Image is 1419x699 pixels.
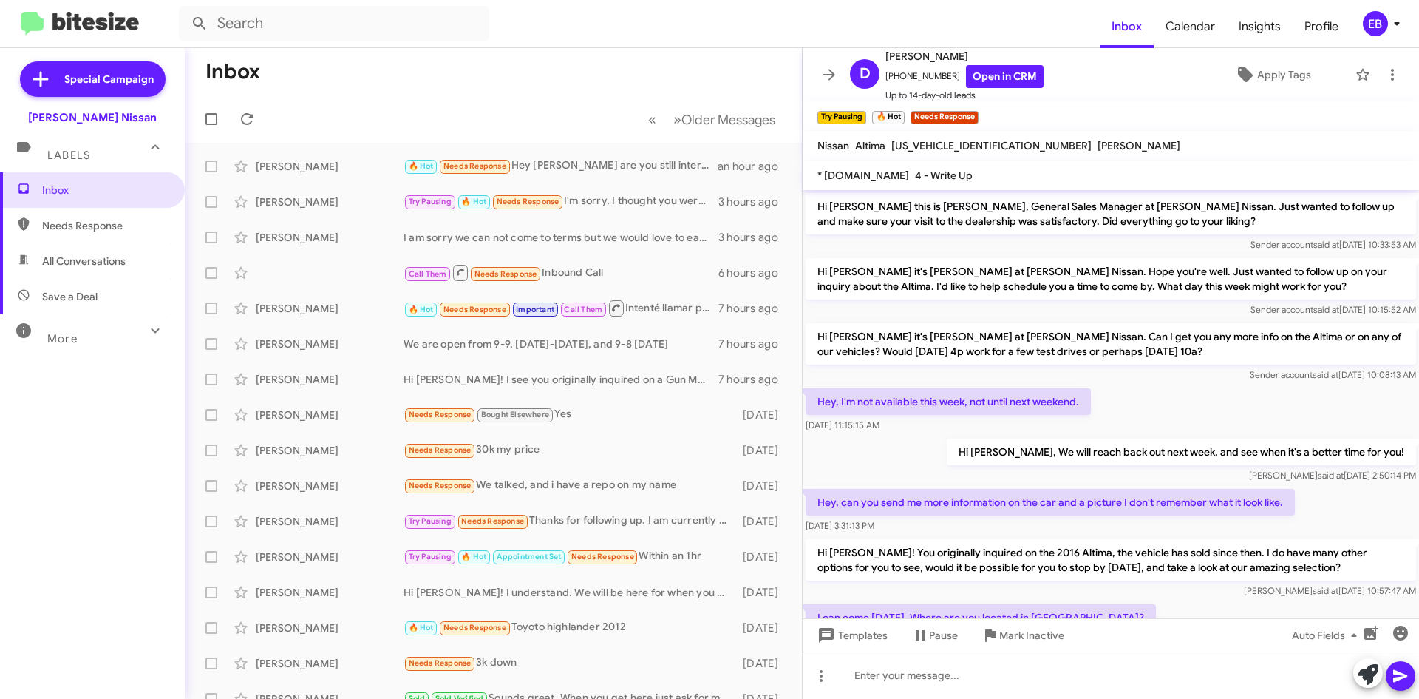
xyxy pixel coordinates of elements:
[404,477,735,494] div: We talked, and i have a repo on my name
[718,372,790,387] div: 7 hours ago
[1154,5,1227,48] a: Calendar
[855,139,885,152] span: Altima
[481,410,549,419] span: Bought Elsewhere
[1100,5,1154,48] a: Inbox
[718,230,790,245] div: 3 hours ago
[461,197,486,206] span: 🔥 Hot
[256,408,404,422] div: [PERSON_NAME]
[256,337,404,351] div: [PERSON_NAME]
[256,443,404,458] div: [PERSON_NAME]
[256,550,404,564] div: [PERSON_NAME]
[1250,239,1416,250] span: Sender account [DATE] 10:33:53 AM
[806,419,879,430] span: [DATE] 11:15:15 AM
[806,489,1295,516] p: Hey, can you send me more information on the car and a picture I don't remember what it look like.
[735,514,790,529] div: [DATE]
[735,621,790,635] div: [DATE]
[443,623,506,632] span: Needs Response
[673,110,681,129] span: »
[806,193,1416,234] p: Hi [PERSON_NAME] this is [PERSON_NAME], General Sales Manager at [PERSON_NAME] Nissan. Just wante...
[474,269,537,279] span: Needs Response
[42,289,98,304] span: Save a Deal
[885,47,1044,65] span: [PERSON_NAME]
[803,622,899,649] button: Templates
[1313,239,1339,250] span: said at
[443,305,506,314] span: Needs Response
[718,159,790,174] div: an hour ago
[256,479,404,493] div: [PERSON_NAME]
[1227,5,1293,48] a: Insights
[461,516,524,526] span: Needs Response
[404,655,735,672] div: 3k down
[256,514,404,529] div: [PERSON_NAME]
[409,623,434,632] span: 🔥 Hot
[1197,61,1348,88] button: Apply Tags
[409,516,452,526] span: Try Pausing
[28,110,157,125] div: [PERSON_NAME] Nissan
[806,388,1091,415] p: Hey, I'm not available this week, not until next weekend.
[564,305,602,314] span: Call Them
[443,161,506,171] span: Needs Response
[735,585,790,600] div: [DATE]
[718,301,790,316] div: 7 hours ago
[256,656,404,671] div: [PERSON_NAME]
[404,442,735,459] div: 30k my price
[1280,622,1375,649] button: Auto Fields
[516,305,554,314] span: Important
[409,197,452,206] span: Try Pausing
[42,183,168,197] span: Inbox
[1249,470,1416,481] span: [PERSON_NAME] [DATE] 2:50:14 PM
[404,263,718,282] div: Inbound Call
[404,406,735,423] div: Yes
[256,159,404,174] div: [PERSON_NAME]
[648,110,656,129] span: «
[461,552,486,561] span: 🔥 Hot
[970,622,1076,649] button: Mark Inactive
[404,158,718,175] div: Hey [PERSON_NAME] are you still interested in our 2022 Nissan Pathfinder? We are interested in ma...
[409,269,447,279] span: Call Them
[404,299,718,317] div: Intenté llamar pero nadie atendió
[497,197,559,206] span: Needs Response
[806,258,1416,300] p: Hi [PERSON_NAME] it's [PERSON_NAME] at [PERSON_NAME] Nissan. Hope you're well. Just wanted to fol...
[999,622,1064,649] span: Mark Inactive
[256,195,404,209] div: [PERSON_NAME]
[404,337,718,351] div: We are open from 9-9, [DATE]-[DATE], and 9-8 [DATE]
[205,60,260,84] h1: Inbox
[817,139,849,152] span: Nissan
[179,6,489,41] input: Search
[872,111,904,124] small: 🔥 Hot
[718,337,790,351] div: 7 hours ago
[735,479,790,493] div: [DATE]
[929,622,958,649] span: Pause
[1257,61,1311,88] span: Apply Tags
[64,72,154,87] span: Special Campaign
[1350,11,1403,36] button: EB
[735,443,790,458] div: [DATE]
[404,372,718,387] div: Hi [PERSON_NAME]! I see you originally inquired on a Gun Metallic Pathfinder Platinum. I have whi...
[256,301,404,316] div: [PERSON_NAME]
[47,332,78,345] span: More
[1098,139,1180,152] span: [PERSON_NAME]
[1313,369,1338,380] span: said at
[885,65,1044,88] span: [PHONE_NUMBER]
[1292,622,1363,649] span: Auto Fields
[1313,585,1338,596] span: said at
[404,619,735,636] div: Toyoto highlander 2012
[409,445,472,455] span: Needs Response
[404,585,735,600] div: Hi [PERSON_NAME]! I understand. We will be here for when you are ready! Please keep us updated
[256,585,404,600] div: [PERSON_NAME]
[885,88,1044,103] span: Up to 14-day-old leads
[806,323,1416,365] p: Hi [PERSON_NAME] it's [PERSON_NAME] at [PERSON_NAME] Nissan. Can I get you any more info on the A...
[20,61,166,97] a: Special Campaign
[806,604,1156,631] p: I can come [DATE]. Where are you located in [GEOGRAPHIC_DATA]?
[899,622,970,649] button: Pause
[681,112,775,128] span: Older Messages
[817,169,909,182] span: * [DOMAIN_NAME]
[806,539,1416,581] p: Hi [PERSON_NAME]! You originally inquired on the 2016 Altima, the vehicle has sold since then. I ...
[718,266,790,280] div: 6 hours ago
[806,520,874,531] span: [DATE] 3:31:13 PM
[817,111,866,124] small: Try Pausing
[735,656,790,671] div: [DATE]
